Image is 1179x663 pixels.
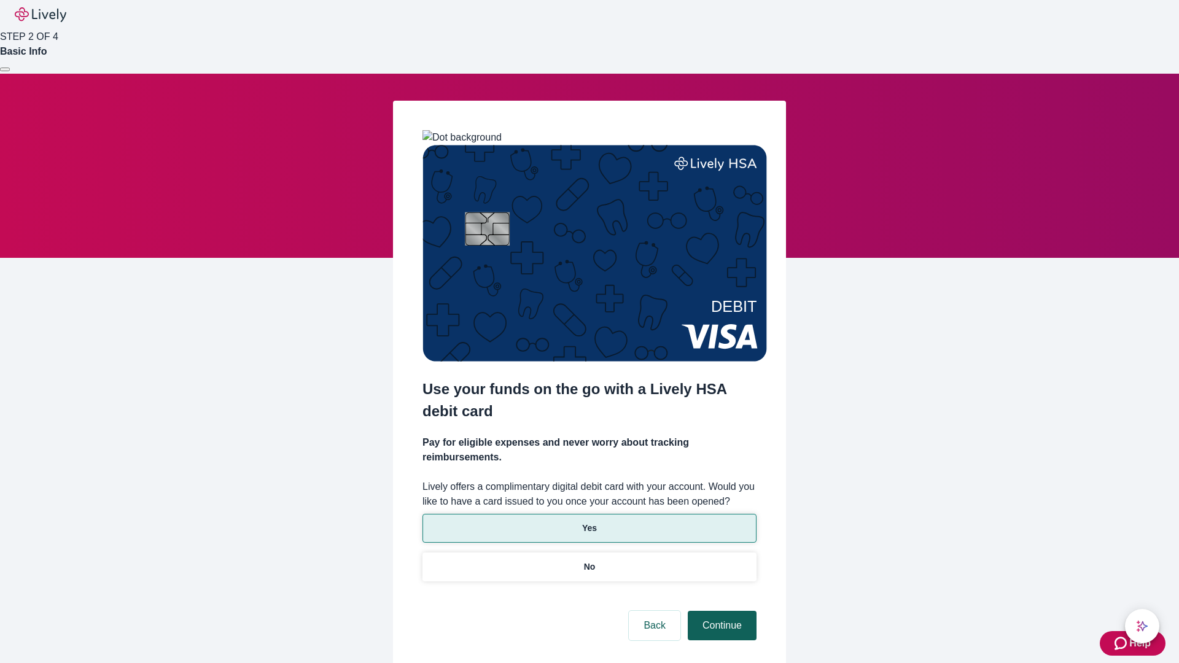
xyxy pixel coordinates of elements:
button: Yes [422,514,757,543]
svg: Lively AI Assistant [1136,620,1148,632]
h2: Use your funds on the go with a Lively HSA debit card [422,378,757,422]
button: chat [1125,609,1159,643]
img: Debit card [422,145,767,362]
button: Continue [688,611,757,640]
label: Lively offers a complimentary digital debit card with your account. Would you like to have a card... [422,479,757,509]
p: Yes [582,522,597,535]
svg: Zendesk support icon [1115,636,1129,651]
img: Lively [15,7,66,22]
h4: Pay for eligible expenses and never worry about tracking reimbursements. [422,435,757,465]
button: Zendesk support iconHelp [1100,631,1165,656]
button: Back [629,611,680,640]
p: No [584,560,596,573]
span: Help [1129,636,1151,651]
button: No [422,552,757,581]
img: Dot background [422,130,502,145]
